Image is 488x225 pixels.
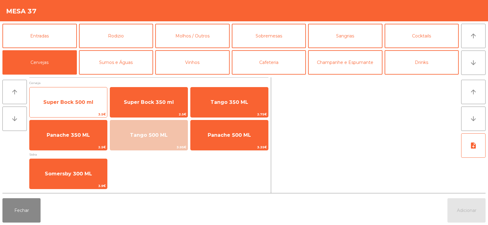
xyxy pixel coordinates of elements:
[124,99,174,105] span: Super Bock 350 ml
[191,111,268,117] span: 2.75€
[470,32,477,40] i: arrow_upward
[385,24,459,48] button: Cocktails
[470,115,477,122] i: arrow_downward
[6,7,37,16] h4: Mesa 37
[461,51,486,75] button: arrow_downward
[45,171,92,177] span: Somersby 300 ML
[11,115,18,122] i: arrow_downward
[385,50,459,75] button: Drinks
[470,59,477,66] i: arrow_downward
[155,50,230,75] button: Vinhos
[461,107,486,131] button: arrow_downward
[308,50,382,75] button: Champanhe e Espumante
[461,24,486,48] button: arrow_upward
[110,144,188,150] span: 3.95€
[29,80,268,86] span: Cerveja
[30,144,107,150] span: 2.5€
[155,24,230,48] button: Molhos / Outros
[191,144,268,150] span: 3.35€
[2,24,77,48] button: Entradas
[208,132,251,138] span: Panache 500 ML
[461,133,486,158] button: note_add
[110,111,188,117] span: 2.5€
[308,24,382,48] button: Sangrias
[232,24,306,48] button: Sobremesas
[2,50,77,75] button: Cervejas
[2,198,41,223] button: Fechar
[210,99,248,105] span: Tango 350 ML
[2,107,27,131] button: arrow_downward
[79,50,153,75] button: Sumos e Águas
[43,99,93,105] span: Super Bock 500 ml
[30,183,107,189] span: 3.9€
[470,142,477,149] i: note_add
[79,24,153,48] button: Rodizio
[2,80,27,104] button: arrow_upward
[461,80,486,104] button: arrow_upward
[30,111,107,117] span: 3.5€
[11,88,18,96] i: arrow_upward
[232,50,306,75] button: Cafeteria
[130,132,168,138] span: Tango 500 ML
[470,88,477,96] i: arrow_upward
[29,152,268,157] span: Sidra
[47,132,90,138] span: Panache 350 ML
